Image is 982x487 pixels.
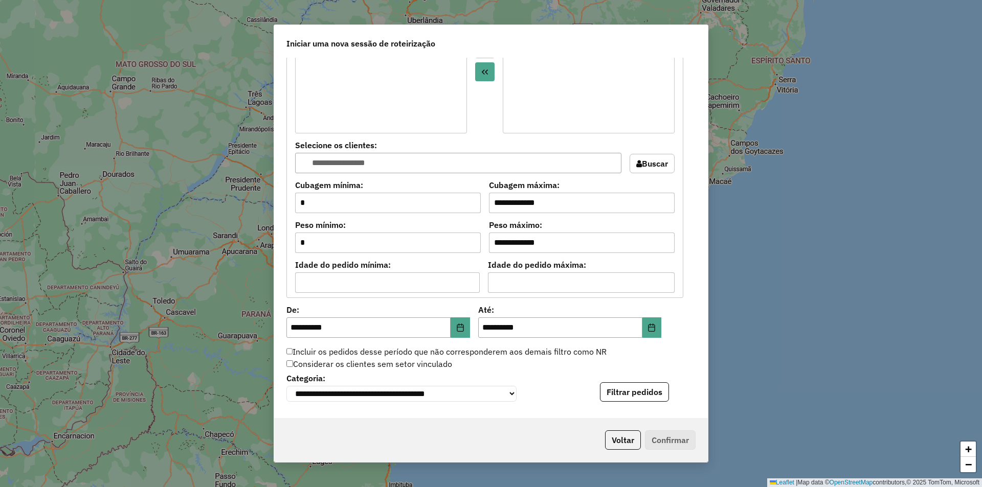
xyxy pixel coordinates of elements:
button: Choose Date [451,317,470,338]
span: + [965,443,972,455]
button: Buscar [630,154,675,173]
label: Cubagem máxima: [489,179,675,191]
label: Incluir os pedidos desse período que não corresponderem aos demais filtro como NR [286,345,607,358]
span: | [796,479,797,486]
label: Categoria: [286,372,517,384]
span: Iniciar uma nova sessão de roteirização [286,37,435,50]
span: − [965,458,972,471]
button: Move All to Source [475,62,495,82]
label: De: [286,304,470,316]
label: Peso máximo: [489,219,675,231]
a: Zoom out [961,457,976,472]
a: Leaflet [770,479,794,486]
input: Considerar os clientes sem setor vinculado [286,360,293,367]
label: Idade do pedido máxima: [488,259,675,271]
a: Zoom in [961,442,976,457]
label: Selecione os clientes: [295,139,621,151]
a: OpenStreetMap [830,479,873,486]
label: Considerar os clientes sem setor vinculado [286,358,452,370]
label: Idade do pedido mínima: [295,259,480,271]
label: Cubagem mínima: [295,179,481,191]
button: Choose Date [642,317,662,338]
label: Peso mínimo: [295,219,481,231]
label: Resumo [286,418,696,431]
input: Incluir os pedidos desse período que não corresponderem aos demais filtro como NR [286,348,293,354]
button: Filtrar pedidos [600,382,669,402]
div: Map data © contributors,© 2025 TomTom, Microsoft [767,478,982,487]
button: Voltar [605,430,641,450]
label: Até: [478,304,662,316]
